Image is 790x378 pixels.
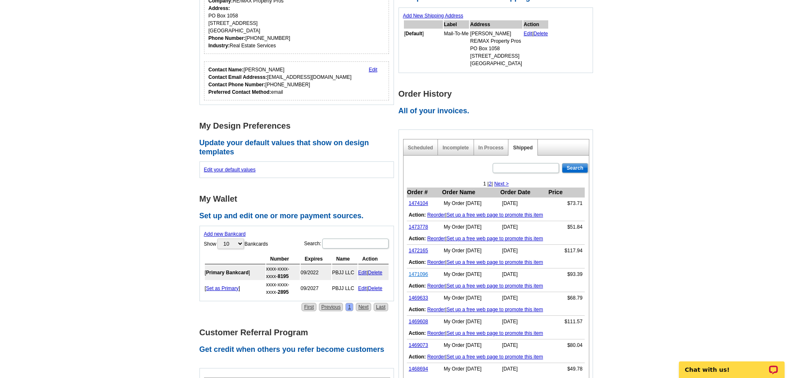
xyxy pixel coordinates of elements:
[513,145,532,151] a: Shipped
[204,231,246,237] a: Add new Bankcard
[494,181,509,187] a: Next >
[500,316,548,328] td: [DATE]
[447,236,543,241] a: Set up a free web page to promote this item
[204,238,268,250] label: Show Bankcards
[442,221,500,233] td: My Order [DATE]
[409,248,428,254] a: 1472165
[204,167,256,173] a: Edit your default values
[407,233,585,245] td: |
[500,268,548,280] td: [DATE]
[399,107,598,116] h2: All of your invoices.
[427,259,445,265] a: Reorder
[442,245,500,257] td: My Order [DATE]
[407,256,585,268] td: |
[332,254,357,264] th: Name
[409,236,426,241] b: Action:
[673,352,790,378] iframe: LiveChat chat widget
[406,31,423,37] b: Default
[217,239,244,249] select: ShowBankcards
[204,61,389,100] div: Who should we contact regarding order issues?
[442,198,500,210] td: My Order [DATE]
[444,20,469,29] th: Label
[409,366,428,372] a: 1468694
[447,307,543,312] a: Set up a free web page to promote this item
[548,316,584,328] td: $111.57
[368,270,382,276] a: Delete
[369,67,377,73] a: Edit
[407,304,585,316] td: |
[427,212,445,218] a: Reorder
[523,29,549,68] td: |
[403,13,463,19] a: Add New Shipping Address
[548,221,584,233] td: $51.84
[266,254,300,264] th: Number
[408,145,433,151] a: Scheduled
[199,345,399,354] h2: Get credit when others you refer become customers
[442,268,500,280] td: My Order [DATE]
[523,20,549,29] th: Action
[407,280,585,292] td: |
[409,271,428,277] a: 1471096
[409,342,428,348] a: 1469073
[409,354,426,360] b: Action:
[358,281,389,296] td: |
[409,319,428,324] a: 1469608
[407,209,585,221] td: |
[409,224,428,230] a: 1473778
[442,292,500,304] td: My Order [DATE]
[301,265,331,280] td: 09/2022
[209,35,246,41] strong: Phone Number:
[479,145,504,151] a: In Process
[358,254,389,264] th: Action
[500,339,548,351] td: [DATE]
[209,43,230,49] strong: Industry:
[319,303,343,311] a: Previous
[404,29,443,68] td: [ ]
[447,212,543,218] a: Set up a free web page to promote this item
[358,265,389,280] td: |
[409,259,426,265] b: Action:
[534,31,548,37] a: Delete
[500,363,548,375] td: [DATE]
[205,265,265,280] td: [ ]
[500,292,548,304] td: [DATE]
[489,181,491,187] a: 2
[205,281,265,296] td: [ ]
[206,270,249,276] b: Primary Bankcard
[427,330,445,336] a: Reorder
[548,198,584,210] td: $73.71
[427,354,445,360] a: Reorder
[500,188,548,198] th: Order Date
[407,327,585,339] td: |
[409,212,426,218] b: Action:
[442,188,500,198] th: Order Name
[409,330,426,336] b: Action:
[427,283,445,289] a: Reorder
[322,239,389,249] input: Search:
[358,285,367,291] a: Edit
[548,188,584,198] th: Price
[409,283,426,289] b: Action:
[368,285,382,291] a: Delete
[500,198,548,210] td: [DATE]
[209,89,271,95] strong: Preferred Contact Method:
[304,238,389,249] label: Search:
[301,254,331,264] th: Expires
[444,29,469,68] td: Mail-To-Me
[209,67,244,73] strong: Contact Name:
[399,90,598,98] h1: Order History
[548,363,584,375] td: $49.78
[447,354,543,360] a: Set up a free web page to promote this item
[301,281,331,296] td: 09/2027
[199,212,399,221] h2: Set up and edit one or more payment sources.
[409,200,428,206] a: 1474104
[266,281,300,296] td: xxxx-xxxx-xxxx-
[404,180,589,188] div: 1 | |
[470,20,523,29] th: Address
[266,265,300,280] td: xxxx-xxxx-xxxx-
[447,259,543,265] a: Set up a free web page to promote this item
[301,303,316,311] a: First
[548,245,584,257] td: $117.94
[548,292,584,304] td: $68.79
[332,281,357,296] td: PBJJ LLC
